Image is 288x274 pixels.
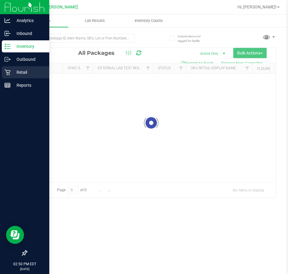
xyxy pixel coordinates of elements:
span: Include items not tagged for facility [178,34,208,43]
p: Outbound [11,56,47,63]
inline-svg: Retail [5,69,11,75]
p: 02:50 PM EDT [3,261,47,267]
p: Inventory [11,43,47,50]
p: Retail [11,69,47,76]
p: Inbound [11,30,47,37]
span: Hi, [PERSON_NAME]! [237,5,277,9]
inline-svg: Inventory [5,43,11,49]
p: Reports [11,82,47,89]
inline-svg: Reports [5,82,11,88]
inline-svg: Outbound [5,56,11,62]
span: Inventory Counts [127,18,171,23]
inline-svg: Analytics [5,17,11,23]
span: [PERSON_NAME] [45,5,78,10]
a: Lab Results [68,14,122,27]
p: Analytics [11,17,47,24]
iframe: Resource center [6,226,24,244]
input: Search Package ID, Item Name, SKU, Lot or Part Number... [26,34,135,43]
span: Lab Results [77,18,113,23]
inline-svg: Inbound [5,30,11,36]
a: Inventory Counts [122,14,176,27]
p: [DATE] [3,267,47,271]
